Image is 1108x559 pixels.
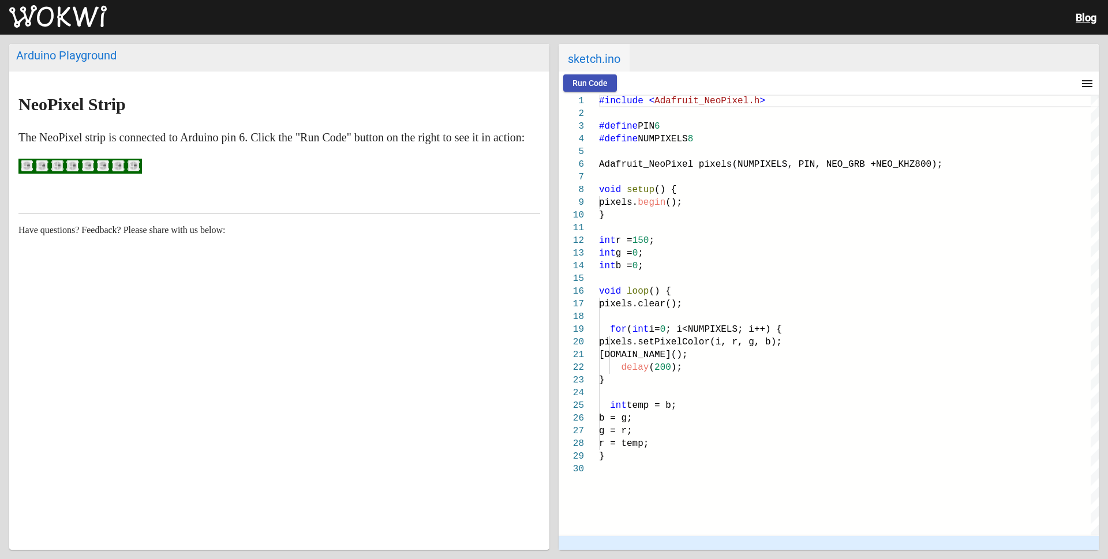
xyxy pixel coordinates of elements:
div: 22 [559,361,584,374]
span: PIN [638,121,654,132]
div: 9 [559,196,584,209]
div: 26 [559,412,584,425]
div: 21 [559,348,584,361]
span: } [599,375,605,385]
span: int [610,400,627,411]
span: delay [621,362,649,373]
span: g = [616,248,632,258]
div: 15 [559,272,584,285]
div: 23 [559,374,584,387]
span: r = [616,235,632,246]
span: void [599,185,621,195]
span: #define [599,121,638,132]
span: #include [599,96,643,106]
span: } [599,451,605,462]
div: 8 [559,183,584,196]
span: Adafruit_NeoPixel.h [654,96,759,106]
span: int [632,324,649,335]
span: begin [638,197,665,208]
span: #define [599,134,638,144]
span: i= [649,324,660,335]
span: r = temp; [599,438,649,449]
span: () { [649,286,671,297]
div: 29 [559,450,584,463]
span: 0 [632,261,638,271]
span: pixels. [599,197,638,208]
span: g = r; [599,426,632,436]
span: NEO_KHZ800); [876,159,942,170]
span: (); [665,197,682,208]
div: 12 [559,234,584,247]
span: < [649,96,654,106]
span: sketch.ino [559,44,630,72]
span: pixels.clear(); [599,299,682,309]
mat-icon: menu [1080,77,1094,91]
a: Blog [1076,12,1096,24]
span: int [599,235,616,246]
font: Arduino Playground [16,48,117,62]
span: NUMPIXELS [638,134,687,144]
div: 10 [559,209,584,222]
div: 28 [559,437,584,450]
div: 16 [559,285,584,298]
div: 11 [559,222,584,234]
span: ( [627,324,632,335]
span: ; i<NUMPIXELS; i++) { [665,324,782,335]
p: The NeoPixel strip is connected to Arduino pin 6. Click the "Run Code" button on the right to see... [18,128,540,147]
span: 6 [654,121,660,132]
div: 17 [559,298,584,310]
span: 0 [632,248,638,258]
div: 6 [559,158,584,171]
div: 27 [559,425,584,437]
span: b = g; [599,413,632,423]
span: 8 [688,134,694,144]
div: 1 [559,95,584,107]
span: Run Code [572,78,608,88]
div: 25 [559,399,584,412]
div: 14 [559,260,584,272]
span: () { [654,185,676,195]
div: 19 [559,323,584,336]
span: Have questions? Feedback? Please share with us below: [18,225,226,235]
span: 0 [660,324,666,335]
span: int [599,248,616,258]
div: 7 [559,171,584,183]
span: temp = b; [627,400,676,411]
div: 4 [559,133,584,145]
button: Run Code [563,74,617,92]
span: int [599,261,616,271]
span: > [759,96,765,106]
div: 5 [559,145,584,158]
h2: NeoPixel Strip [18,95,540,114]
img: Wokwi [9,5,107,28]
div: 2 [559,107,584,120]
span: loop [627,286,649,297]
div: 13 [559,247,584,260]
div: 24 [559,387,584,399]
span: [DOMAIN_NAME](); [599,350,688,360]
span: setup [627,185,654,195]
span: b = [616,261,632,271]
span: pixels.setPixelColor(i, r, g, b); [599,337,782,347]
span: ; [638,261,643,271]
div: 30 [559,463,584,475]
span: ( [649,362,654,373]
span: void [599,286,621,297]
div: 20 [559,336,584,348]
span: 200 [654,362,671,373]
span: ; [649,235,654,246]
div: 3 [559,120,584,133]
span: } [599,210,605,220]
span: for [610,324,627,335]
span: Adafruit_NeoPixel pixels(NUMPIXELS, PIN, NEO_GRB + [599,159,876,170]
span: ); [671,362,682,373]
span: 150 [632,235,649,246]
span: ; [638,248,643,258]
div: 18 [559,310,584,323]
